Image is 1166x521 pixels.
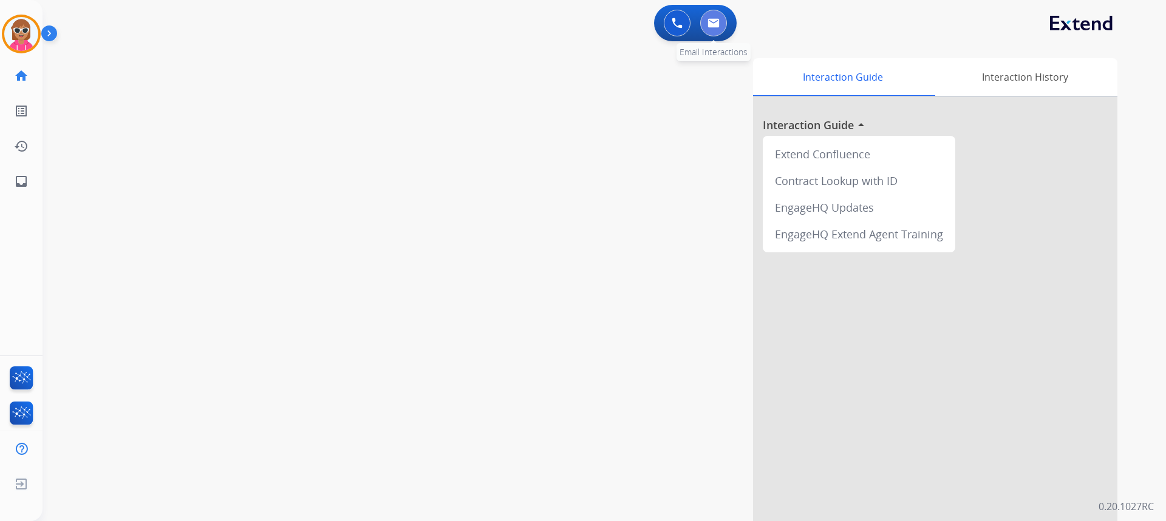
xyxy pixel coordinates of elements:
[14,174,29,189] mat-icon: inbox
[14,139,29,153] mat-icon: history
[14,104,29,118] mat-icon: list_alt
[1099,499,1154,514] p: 0.20.1027RC
[932,58,1117,96] div: Interaction History
[14,69,29,83] mat-icon: home
[768,194,950,221] div: EngageHQ Updates
[768,167,950,194] div: Contract Lookup with ID
[4,17,38,51] img: avatar
[680,46,748,58] span: Email Interactions
[768,221,950,247] div: EngageHQ Extend Agent Training
[768,141,950,167] div: Extend Confluence
[753,58,932,96] div: Interaction Guide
